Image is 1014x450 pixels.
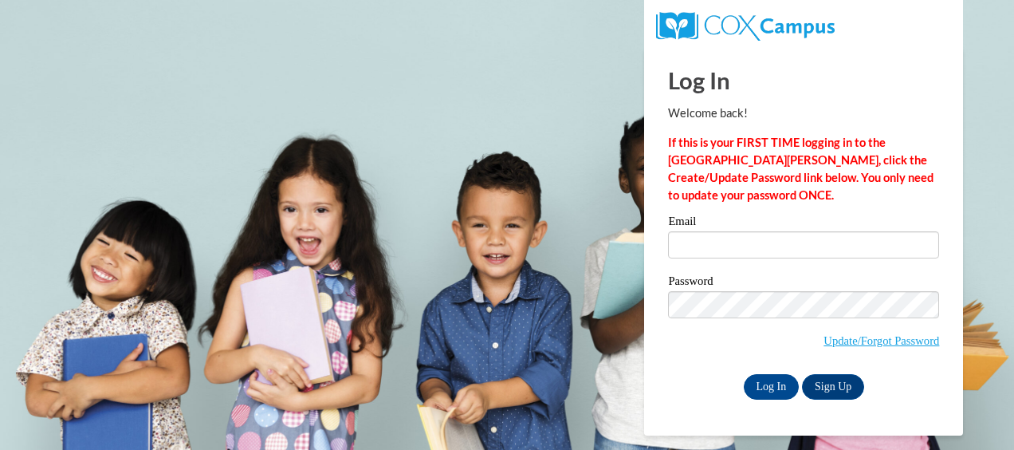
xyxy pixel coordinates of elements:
[823,334,939,347] a: Update/Forgot Password
[802,374,864,400] a: Sign Up
[656,12,834,41] img: COX Campus
[668,275,939,291] label: Password
[744,374,800,400] input: Log In
[668,105,939,122] p: Welcome back!
[656,18,834,32] a: COX Campus
[668,215,939,231] label: Email
[668,136,933,202] strong: If this is your FIRST TIME logging in to the [GEOGRAPHIC_DATA][PERSON_NAME], click the Create/Upd...
[668,64,939,97] h1: Log In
